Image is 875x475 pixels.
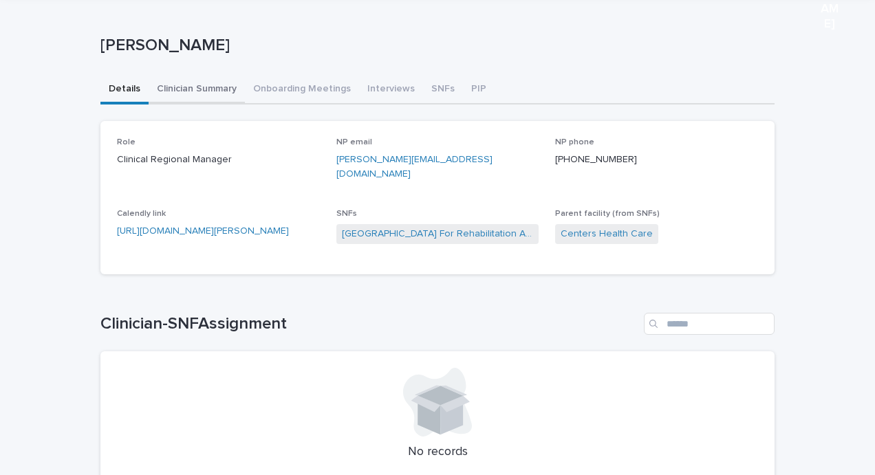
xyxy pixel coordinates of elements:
[245,76,359,104] button: Onboarding Meetings
[561,227,653,241] a: Centers Health Care
[100,36,769,56] p: [PERSON_NAME]
[117,153,320,167] p: Clinical Regional Manager
[359,76,423,104] button: Interviews
[555,155,637,164] a: [PHONE_NUMBER]
[117,138,136,146] span: Role
[100,76,149,104] button: Details
[555,210,660,218] span: Parent facility (from SNFs)
[336,210,357,218] span: SNFs
[342,227,534,241] a: [GEOGRAPHIC_DATA] For Rehabilitation And Nursing
[117,210,166,218] span: Calendly link
[149,76,245,104] button: Clinician Summary
[336,138,372,146] span: NP email
[100,314,638,334] h1: Clinician-SNFAssignment
[336,155,493,179] a: [PERSON_NAME][EMAIL_ADDRESS][DOMAIN_NAME]
[117,226,289,236] a: [URL][DOMAIN_NAME][PERSON_NAME]
[117,445,758,460] p: No records
[644,313,775,335] input: Search
[463,76,495,104] button: PIP
[555,138,594,146] span: NP phone
[423,76,463,104] button: SNFs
